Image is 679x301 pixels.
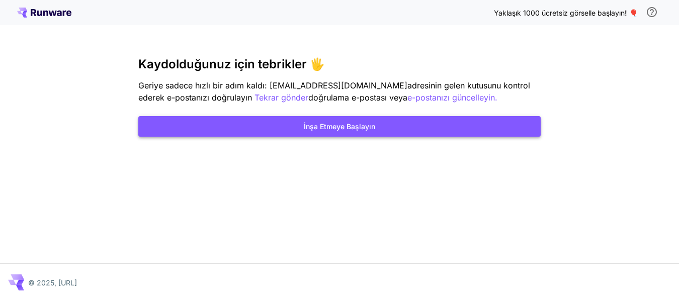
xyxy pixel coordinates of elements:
font: Geriye sadece hızlı bir adım kaldı: [EMAIL_ADDRESS][DOMAIN_NAME] [138,80,407,90]
font: Kaydolduğunuz için tebrikler 🖐️ [138,57,325,71]
button: Ücretsiz krediye hak kazanabilmek için bir işletme e-posta adresiyle kaydolmanız ve size gönderdi... [642,2,662,22]
font: doğrulama e-postası veya [308,92,407,103]
font: Yaklaşık 1000 ücretsiz görselle başlayın [494,9,625,17]
font: Tekrar gönder [254,92,308,103]
button: İnşa Etmeye Başlayın [138,116,541,137]
font: e-postanızı güncelleyin. [407,92,497,103]
font: İnşa Etmeye Başlayın [304,122,375,131]
button: Tekrar gönder [254,91,308,104]
font: ! 🎈 [625,9,638,17]
font: © 2025, [URL] [28,278,77,287]
button: e-postanızı güncelleyin. [407,91,497,104]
